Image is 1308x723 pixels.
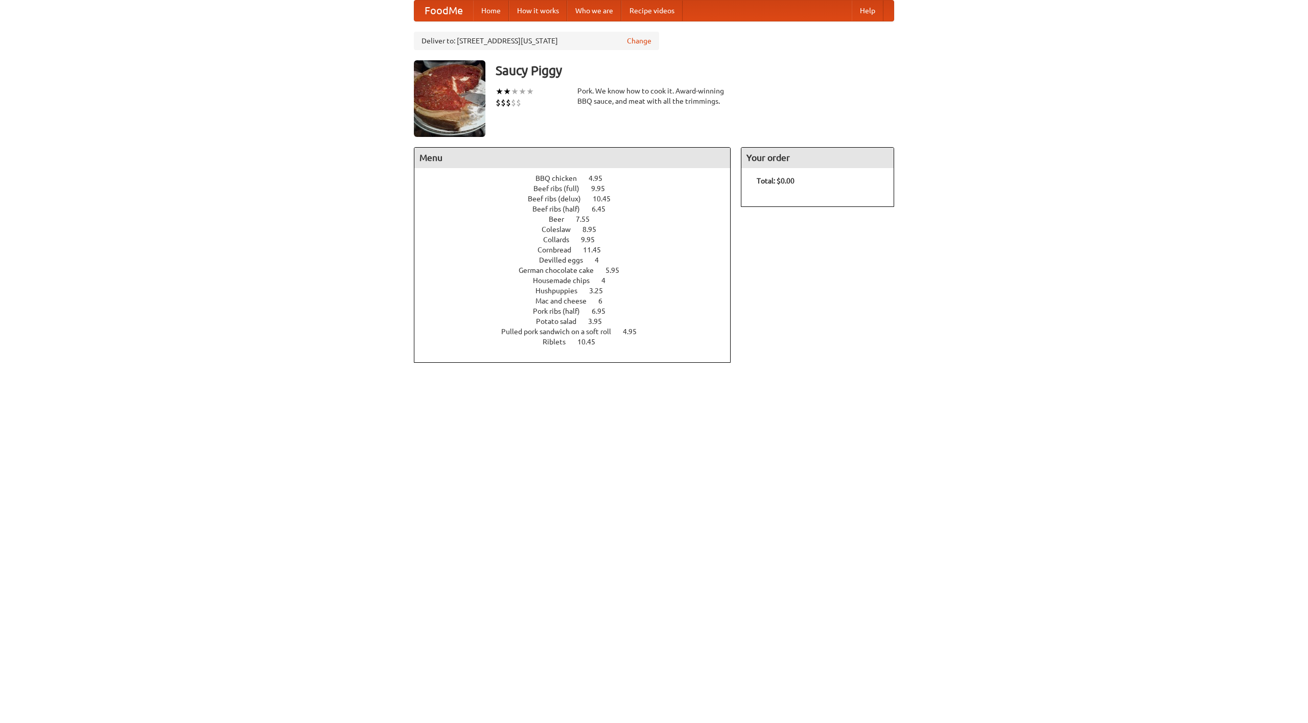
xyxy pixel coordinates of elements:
h4: Menu [414,148,730,168]
div: Deliver to: [STREET_ADDRESS][US_STATE] [414,32,659,50]
span: Riblets [543,338,576,346]
a: Change [627,36,651,46]
a: Help [852,1,883,21]
span: Cornbread [538,246,581,254]
a: Collards 9.95 [543,236,614,244]
span: 8.95 [582,225,606,234]
a: Home [473,1,509,21]
li: $ [496,97,501,108]
span: Potato salad [536,317,587,325]
li: ★ [503,86,511,97]
a: Coleslaw 8.95 [542,225,615,234]
span: Beer [549,215,574,223]
a: Hushpuppies 3.25 [535,287,622,295]
a: Who we are [567,1,621,21]
span: Coleslaw [542,225,581,234]
span: 4 [601,276,616,285]
a: Pork ribs (half) 6.95 [533,307,624,315]
li: $ [506,97,511,108]
span: 10.45 [593,195,621,203]
span: 9.95 [591,184,615,193]
span: 4.95 [589,174,613,182]
a: BBQ chicken 4.95 [535,174,621,182]
li: ★ [526,86,534,97]
span: Housemade chips [533,276,600,285]
span: Beef ribs (full) [533,184,590,193]
span: 3.25 [589,287,613,295]
a: Riblets 10.45 [543,338,614,346]
span: Hushpuppies [535,287,588,295]
span: 9.95 [581,236,605,244]
span: 3.95 [588,317,612,325]
li: $ [501,97,506,108]
span: Mac and cheese [535,297,597,305]
span: 4 [595,256,609,264]
a: Beef ribs (full) 9.95 [533,184,624,193]
a: Beer 7.55 [549,215,609,223]
a: Beef ribs (delux) 10.45 [528,195,629,203]
span: 11.45 [583,246,611,254]
span: Devilled eggs [539,256,593,264]
a: German chocolate cake 5.95 [519,266,638,274]
span: 7.55 [576,215,600,223]
span: Beef ribs (delux) [528,195,591,203]
span: Pulled pork sandwich on a soft roll [501,328,621,336]
span: Pork ribs (half) [533,307,590,315]
a: Housemade chips 4 [533,276,624,285]
h4: Your order [741,148,894,168]
li: ★ [511,86,519,97]
a: Potato salad 3.95 [536,317,621,325]
a: Devilled eggs 4 [539,256,618,264]
a: FoodMe [414,1,473,21]
img: angular.jpg [414,60,485,137]
span: Collards [543,236,579,244]
span: 4.95 [623,328,647,336]
a: Mac and cheese 6 [535,297,621,305]
li: ★ [496,86,503,97]
span: Beef ribs (half) [532,205,590,213]
span: BBQ chicken [535,174,587,182]
span: German chocolate cake [519,266,604,274]
a: Recipe videos [621,1,683,21]
a: How it works [509,1,567,21]
span: 5.95 [605,266,629,274]
span: 6.95 [592,307,616,315]
div: Pork. We know how to cook it. Award-winning BBQ sauce, and meat with all the trimmings. [577,86,731,106]
b: Total: $0.00 [757,177,795,185]
a: Beef ribs (half) 6.45 [532,205,624,213]
li: ★ [519,86,526,97]
span: 10.45 [577,338,605,346]
h3: Saucy Piggy [496,60,894,81]
span: 6.45 [592,205,616,213]
li: $ [516,97,521,108]
span: 6 [598,297,613,305]
li: $ [511,97,516,108]
a: Cornbread 11.45 [538,246,620,254]
a: Pulled pork sandwich on a soft roll 4.95 [501,328,656,336]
